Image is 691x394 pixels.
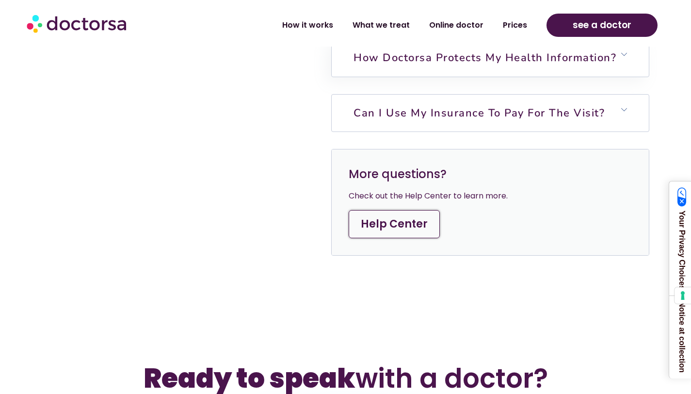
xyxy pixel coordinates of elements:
[573,17,631,33] span: see a doctor
[349,166,632,182] h3: More questions?
[354,106,605,120] a: Can I use my insurance to pay for the visit?
[546,14,658,37] a: see a doctor
[675,287,691,304] button: Your consent preferences for tracking technologies
[419,14,493,36] a: Online doctor
[273,14,343,36] a: How it works
[332,95,649,131] h6: Can I use my insurance to pay for the visit?
[343,14,419,36] a: What we treat
[349,210,440,238] a: Help Center
[493,14,537,36] a: Prices
[677,187,687,207] img: California Consumer Privacy Act (CCPA) Opt-Out Icon
[183,14,537,36] nav: Menu
[349,189,632,203] div: Check out the Help Center to learn more.
[332,39,649,76] h6: How Doctorsa protects my health information?
[354,50,616,65] a: How Doctorsa protects my health information?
